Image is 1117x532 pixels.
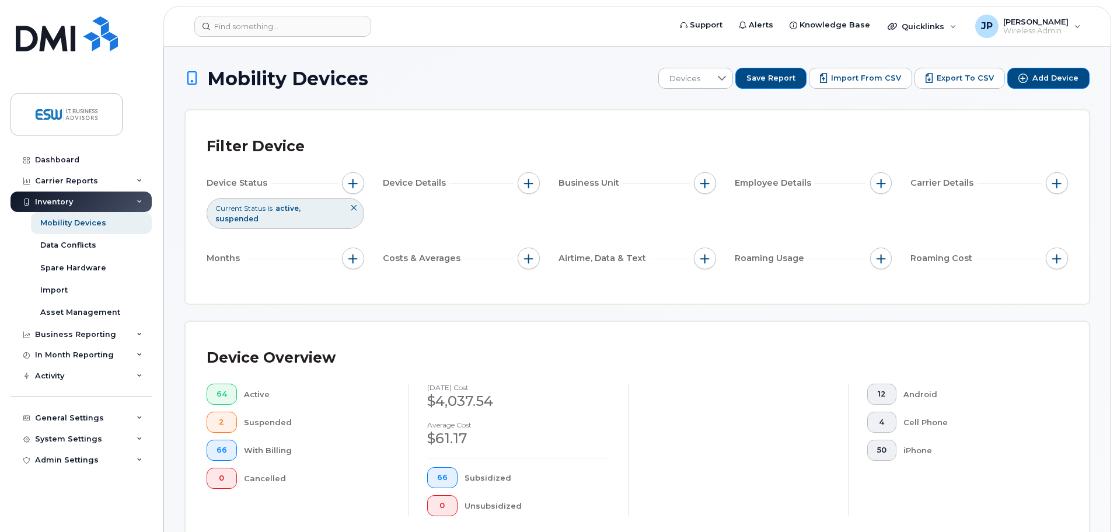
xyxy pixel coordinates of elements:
span: 50 [877,446,886,455]
span: 0 [217,474,227,483]
div: Unsubsidized [465,495,610,516]
button: 66 [207,440,237,461]
div: $61.17 [427,429,609,448]
span: 64 [217,390,227,399]
button: 64 [207,384,237,405]
span: Roaming Usage [735,252,808,265]
div: Active [244,384,390,405]
span: Device Details [383,177,449,189]
span: 12 [877,390,886,399]
span: is [268,203,273,213]
div: Subsidized [465,467,610,488]
span: Export to CSV [937,73,994,84]
span: Employee Details [735,177,815,189]
div: Suspended [244,412,390,433]
span: Business Unit [558,177,623,189]
div: Filter Device [207,131,305,162]
span: Roaming Cost [910,252,976,265]
button: Add Device [1007,68,1090,89]
div: $4,037.54 [427,391,609,411]
span: Months [207,252,243,265]
span: Device Status [207,177,271,189]
span: 0 [437,501,448,510]
span: active [275,204,301,213]
span: Save Report [746,73,795,84]
button: 4 [867,412,896,433]
span: 66 [437,473,448,482]
button: 50 [867,440,896,461]
div: Cell Phone [903,412,1050,433]
span: Costs & Averages [383,252,464,265]
h4: [DATE] cost [427,384,609,391]
h4: Average cost [427,421,609,429]
div: With Billing [244,440,390,461]
div: Device Overview [207,343,336,373]
span: Import from CSV [831,73,901,84]
button: Import from CSV [809,68,912,89]
button: 66 [427,467,458,488]
span: Carrier Details [910,177,977,189]
span: Mobility Devices [207,68,368,89]
button: Export to CSV [914,68,1005,89]
span: Current Status [215,203,266,213]
button: 12 [867,384,896,405]
span: Add Device [1032,73,1078,84]
span: 4 [877,418,886,427]
div: iPhone [903,440,1050,461]
button: Save Report [735,68,807,89]
div: Cancelled [244,468,390,489]
button: 0 [207,468,237,489]
span: Airtime, Data & Text [558,252,650,265]
span: suspended [215,214,259,223]
span: 2 [217,418,227,427]
button: 2 [207,412,237,433]
button: 0 [427,495,458,516]
div: Android [903,384,1050,405]
span: 66 [217,446,227,455]
span: Devices [659,68,711,89]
